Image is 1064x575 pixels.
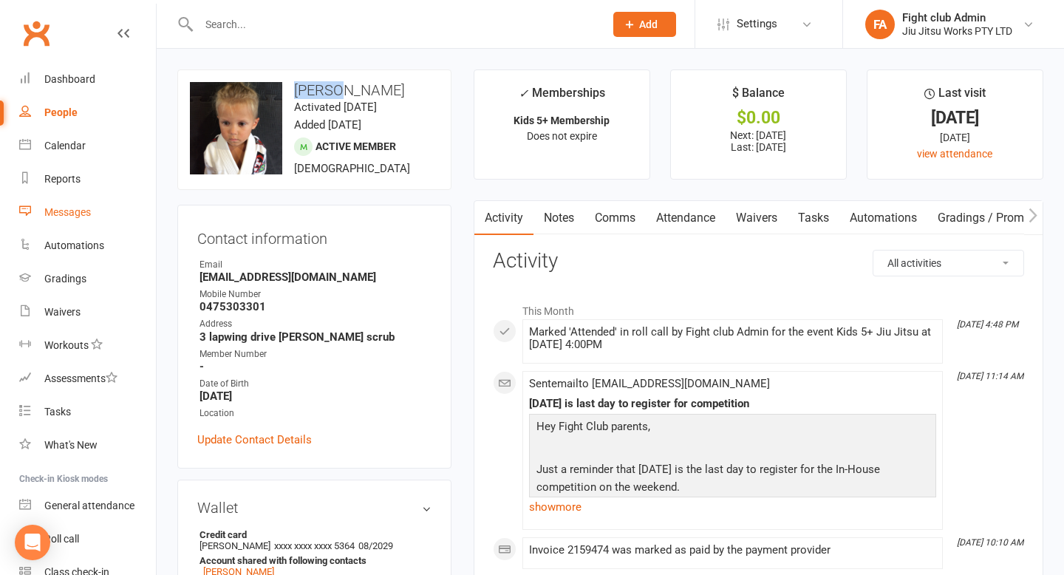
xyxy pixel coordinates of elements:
[199,287,432,302] div: Mobile Number
[44,106,78,118] div: People
[199,300,432,313] strong: 0475303301
[527,130,597,142] span: Does not expire
[737,7,777,41] span: Settings
[44,533,79,545] div: Roll call
[44,339,89,351] div: Workouts
[957,371,1023,381] i: [DATE] 11:14 AM
[924,84,986,110] div: Last visit
[190,82,282,174] img: image1739515001.png
[493,250,1024,273] h3: Activity
[199,347,432,361] div: Member Number
[529,544,936,557] div: Invoice 2159474 was marked as paid by the payment provider
[44,206,91,218] div: Messages
[839,201,927,235] a: Automations
[44,273,86,285] div: Gradings
[197,500,432,516] h3: Wallet
[199,317,432,331] div: Address
[199,529,424,540] strong: Credit card
[294,162,410,175] span: [DEMOGRAPHIC_DATA]
[19,63,156,96] a: Dashboard
[646,201,726,235] a: Attendance
[197,225,432,247] h3: Contact information
[865,10,895,39] div: FA
[15,525,50,560] div: Open Intercom Messenger
[19,96,156,129] a: People
[533,418,932,439] p: Hey Fight Club parents,
[44,500,134,511] div: General attendance
[197,431,312,449] a: Update Contact Details
[199,330,432,344] strong: 3 lapwing drive [PERSON_NAME] scrub
[19,229,156,262] a: Automations
[684,129,833,153] p: Next: [DATE] Last: [DATE]
[19,262,156,296] a: Gradings
[44,406,71,418] div: Tasks
[44,73,95,85] div: Dashboard
[474,201,533,235] a: Activity
[44,306,81,318] div: Waivers
[19,129,156,163] a: Calendar
[684,110,833,126] div: $0.00
[788,201,839,235] a: Tasks
[19,196,156,229] a: Messages
[199,555,424,566] strong: Account shared with following contacts
[726,201,788,235] a: Waivers
[199,406,432,421] div: Location
[199,377,432,391] div: Date of Birth
[44,239,104,251] div: Automations
[881,110,1029,126] div: [DATE]
[533,460,932,500] p: Just a reminder that [DATE] is the last day to register for the In-House competition on the weekend.
[519,84,605,111] div: Memberships
[199,258,432,272] div: Email
[44,439,98,451] div: What's New
[199,389,432,403] strong: [DATE]
[44,140,86,152] div: Calendar
[44,372,117,384] div: Assessments
[902,24,1012,38] div: Jiu Jitsu Works PTY LTD
[529,398,936,410] div: [DATE] is last day to register for competition
[190,82,439,98] h3: [PERSON_NAME]
[917,148,992,160] a: view attendance
[529,497,936,517] a: show more
[199,360,432,373] strong: -
[529,326,936,351] div: Marked 'Attended' in roll call by Fight club Admin for the event Kids 5+ Jiu Jitsu at [DATE] 4:00PM
[358,540,393,551] span: 08/2029
[519,86,528,101] i: ✓
[19,329,156,362] a: Workouts
[529,377,770,390] span: Sent email to [EMAIL_ADDRESS][DOMAIN_NAME]
[19,296,156,329] a: Waivers
[316,140,396,152] span: Active member
[194,14,594,35] input: Search...
[957,319,1018,330] i: [DATE] 4:48 PM
[294,118,361,132] time: Added [DATE]
[533,201,584,235] a: Notes
[493,296,1024,319] li: This Month
[19,429,156,462] a: What's New
[199,271,432,284] strong: [EMAIL_ADDRESS][DOMAIN_NAME]
[274,540,355,551] span: xxxx xxxx xxxx 5364
[514,115,610,126] strong: Kids 5+ Membership
[902,11,1012,24] div: Fight club Admin
[613,12,676,37] button: Add
[19,523,156,556] a: Roll call
[44,173,81,185] div: Reports
[639,18,658,30] span: Add
[19,163,156,196] a: Reports
[18,15,55,52] a: Clubworx
[584,201,646,235] a: Comms
[957,537,1023,548] i: [DATE] 10:10 AM
[881,129,1029,146] div: [DATE]
[19,395,156,429] a: Tasks
[19,489,156,523] a: General attendance kiosk mode
[732,84,785,110] div: $ Balance
[294,101,377,114] time: Activated [DATE]
[19,362,156,395] a: Assessments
